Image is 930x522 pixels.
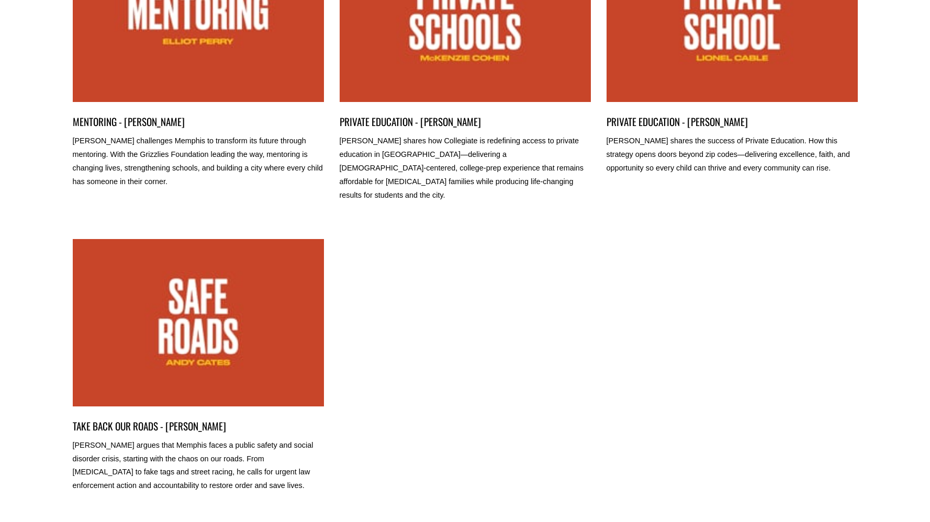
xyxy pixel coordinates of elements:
[607,134,858,175] p: [PERSON_NAME] shares the success of Private Education. How this strategy opens doors beyond zip c...
[73,134,324,189] p: [PERSON_NAME] challenges Memphis to transform its future through mentoring. With the Grizzlies Fo...
[607,115,858,129] a: PRIVATE EDUCATION - [PERSON_NAME]
[73,419,324,434] a: TAKE BACK OUR ROADS - [PERSON_NAME]
[340,115,591,129] a: PRIVATE EDUCATION - [PERSON_NAME]
[73,239,324,406] a: TAKE BACK OUR ROADS - ANDY CATES
[73,439,324,493] p: [PERSON_NAME] argues that Memphis faces a public safety and social disorder crisis, starting with...
[73,115,324,129] a: MENTORING - [PERSON_NAME]
[340,134,591,202] p: [PERSON_NAME] shares how Collegiate is redefining access to private education in [GEOGRAPHIC_DATA...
